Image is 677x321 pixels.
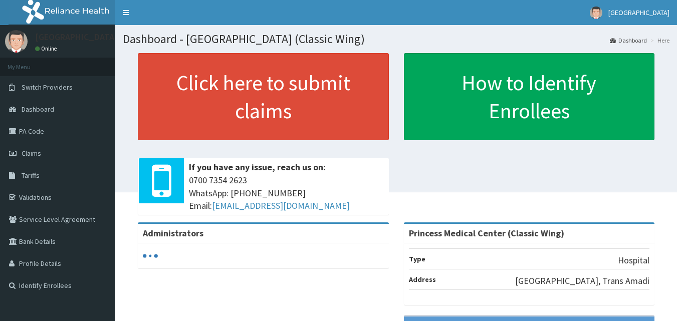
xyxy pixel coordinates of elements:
[143,227,203,239] b: Administrators
[143,248,158,263] svg: audio-loading
[123,33,669,46] h1: Dashboard - [GEOGRAPHIC_DATA] (Classic Wing)
[590,7,602,19] img: User Image
[212,200,350,211] a: [EMAIL_ADDRESS][DOMAIN_NAME]
[22,171,40,180] span: Tariffs
[5,30,28,53] img: User Image
[22,83,73,92] span: Switch Providers
[404,53,655,140] a: How to Identify Enrollees
[138,53,389,140] a: Click here to submit claims
[22,105,54,114] span: Dashboard
[610,36,647,45] a: Dashboard
[409,275,436,284] b: Address
[515,274,649,287] p: [GEOGRAPHIC_DATA], Trans Amadi
[409,227,564,239] strong: Princess Medical Center (Classic Wing)
[189,174,384,212] span: 0700 7354 2623 WhatsApp: [PHONE_NUMBER] Email:
[648,36,669,45] li: Here
[618,254,649,267] p: Hospital
[35,33,118,42] p: [GEOGRAPHIC_DATA]
[608,8,669,17] span: [GEOGRAPHIC_DATA]
[35,45,59,52] a: Online
[409,254,425,263] b: Type
[22,149,41,158] span: Claims
[189,161,326,173] b: If you have any issue, reach us on:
